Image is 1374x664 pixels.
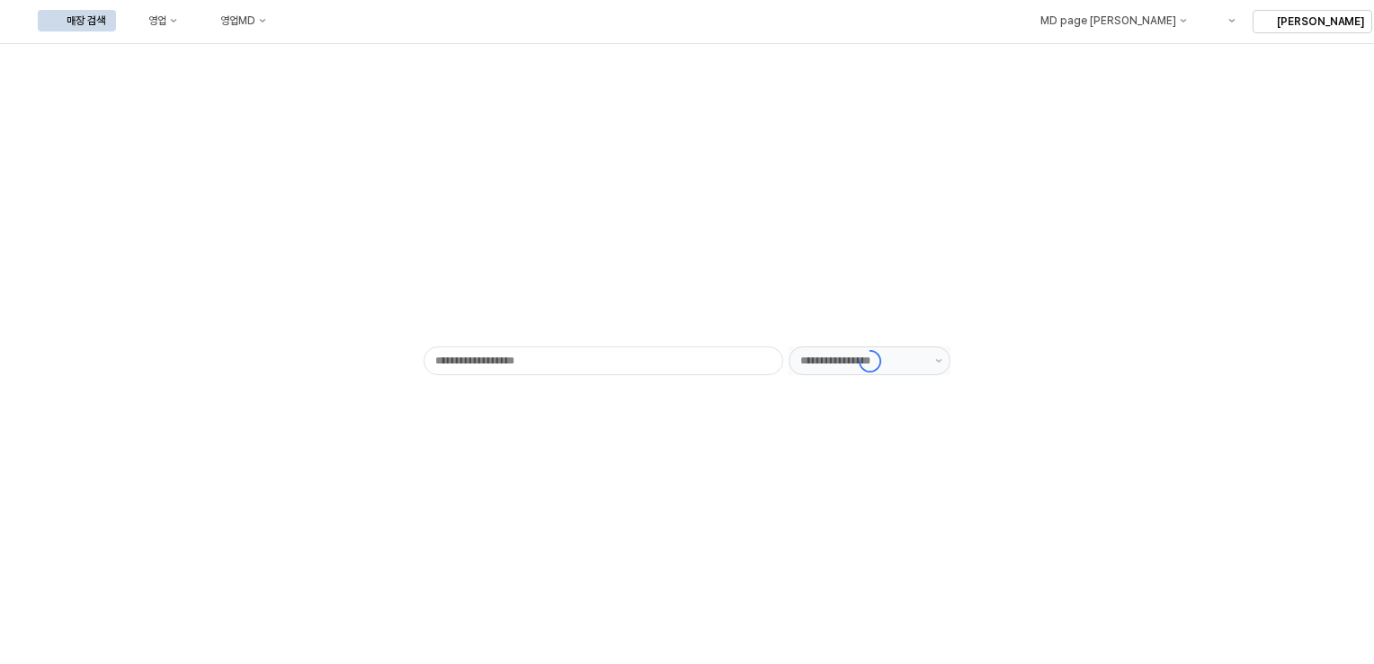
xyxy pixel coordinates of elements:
div: Menu item 6 [1200,10,1245,31]
div: 매장 검색 [67,14,105,27]
button: 영업 [120,10,188,31]
button: MD page [PERSON_NAME] [1011,10,1197,31]
button: 영업MD [192,10,277,31]
button: 매장 검색 [38,10,116,31]
button: [PERSON_NAME] [1253,10,1372,33]
div: MD page [PERSON_NAME] [1039,14,1175,27]
div: 영업 [148,14,166,27]
div: MD page 이동 [1011,10,1197,31]
div: 영업MD [220,14,255,27]
p: [PERSON_NAME] [1277,14,1364,29]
